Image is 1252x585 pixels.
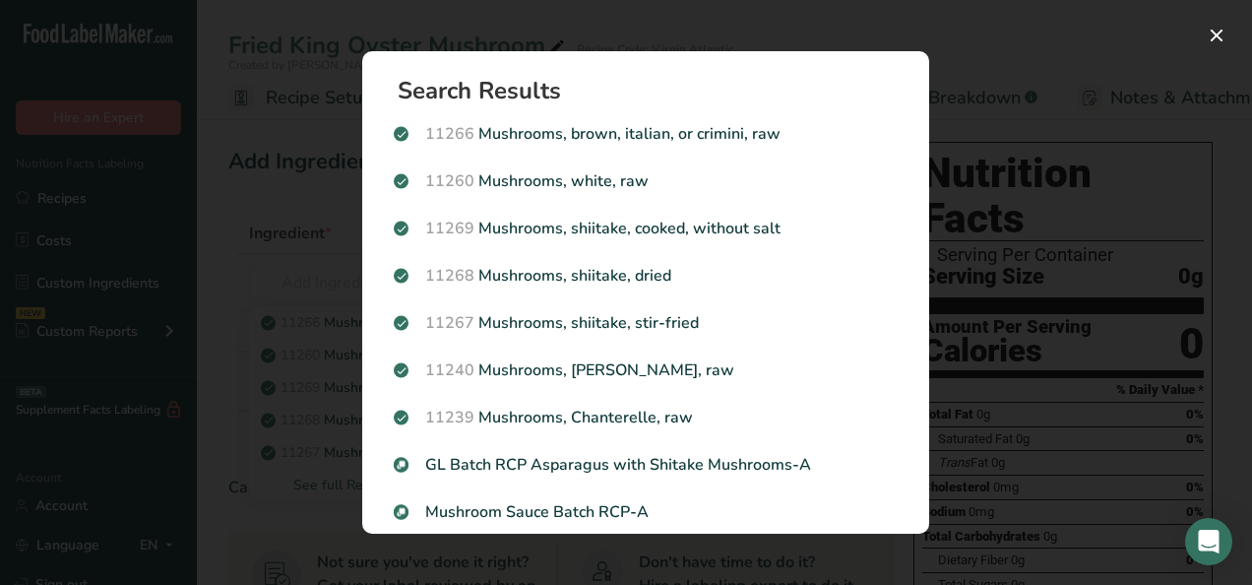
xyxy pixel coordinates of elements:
img: Sub Recipe [394,458,408,473]
p: GL Batch RCP Asparagus with Shitake Mushrooms-A [394,453,898,477]
span: 11266 [425,123,474,145]
h1: Search Results [398,79,909,102]
p: Mushrooms, [PERSON_NAME], raw [394,358,898,382]
p: Mushrooms, shiitake, cooked, without salt [394,217,898,240]
span: 11268 [425,265,474,287]
span: 11260 [425,170,474,192]
p: Mushrooms, brown, italian, or crimini, raw [394,122,898,146]
p: Mushrooms, white, raw [394,169,898,193]
span: 11269 [425,218,474,239]
span: 11240 [425,359,474,381]
p: Mushroom Sauce Batch RCP-A [394,500,898,524]
span: 11267 [425,312,474,334]
p: Mushrooms, shiitake, stir-fried [394,311,898,335]
div: Open Intercom Messenger [1185,518,1232,565]
p: Mushrooms, Chanterelle, raw [394,406,898,429]
p: Mushrooms, shiitake, dried [394,264,898,288]
img: Sub Recipe [394,505,408,520]
span: 11239 [425,407,474,428]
